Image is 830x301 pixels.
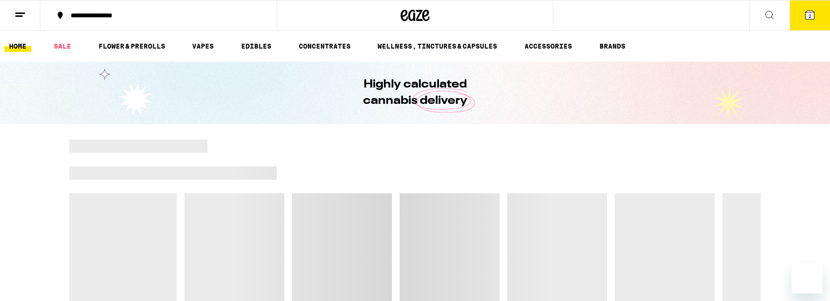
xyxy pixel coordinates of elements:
[187,40,219,52] a: VAPES
[520,40,577,52] a: ACCESSORIES
[236,40,276,52] a: EDIBLES
[336,76,494,109] h1: Highly calculated cannabis delivery
[294,40,355,52] a: CONCENTRATES
[595,40,630,52] a: BRANDS
[94,40,170,52] a: FLOWER & PREROLLS
[373,40,502,52] a: WELLNESS, TINCTURES & CAPSULES
[792,263,822,293] iframe: Button to launch messaging window
[49,40,76,52] a: SALE
[4,40,31,52] a: HOME
[790,0,830,30] button: 2
[808,13,811,19] span: 2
